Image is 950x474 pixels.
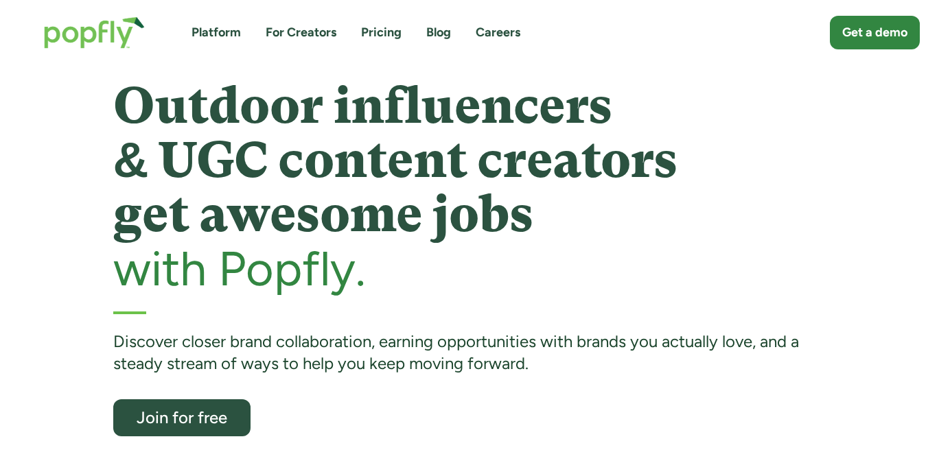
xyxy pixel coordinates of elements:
[192,24,241,41] a: Platform
[113,79,837,242] h1: Outdoor influencers & UGC content creators get awesome jobs
[266,24,336,41] a: For Creators
[842,24,907,41] div: Get a demo
[426,24,451,41] a: Blog
[113,331,837,375] div: Discover closer brand collaboration, earning opportunities with brands you actually love, and a s...
[361,24,402,41] a: Pricing
[126,409,238,426] div: Join for free
[476,24,520,41] a: Careers
[830,16,920,49] a: Get a demo
[113,399,251,436] a: Join for free
[30,3,159,62] a: home
[113,242,837,295] h2: with Popfly.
